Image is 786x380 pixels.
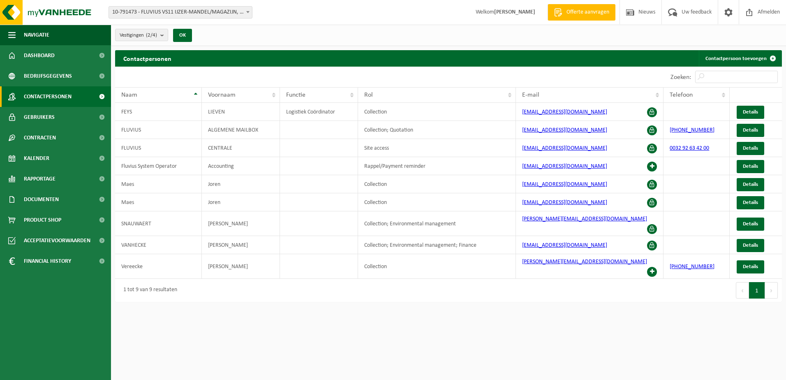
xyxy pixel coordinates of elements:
td: Fluvius System Operator [115,157,202,175]
span: Documenten [24,189,59,210]
span: Details [743,221,758,227]
td: [PERSON_NAME] [202,254,280,279]
a: Contactpersoon toevoegen [699,50,781,67]
td: Collection [358,175,516,193]
td: Vereecke [115,254,202,279]
span: Contactpersonen [24,86,72,107]
a: Details [737,178,764,191]
label: Zoeken: [670,74,691,81]
span: Details [743,200,758,205]
span: E-mail [522,92,539,98]
td: FLUVIUS [115,121,202,139]
span: Contracten [24,127,56,148]
span: Vestigingen [120,29,157,42]
span: 10-791473 - FLUVIUS VS11 IJZER-MANDEL/MAGAZIJN, KLANTENKANTOOR EN INFRA - IEPER [109,6,252,19]
td: Logistiek Coördinator [280,103,358,121]
span: Navigatie [24,25,49,45]
span: Bedrijfsgegevens [24,66,72,86]
a: [PERSON_NAME][EMAIL_ADDRESS][DOMAIN_NAME] [522,259,647,265]
td: Rappel/Payment reminder [358,157,516,175]
td: Collection; Environmental management [358,211,516,236]
count: (2/4) [146,32,157,38]
a: Details [737,124,764,137]
a: Details [737,196,764,209]
span: Dashboard [24,45,55,66]
span: Details [743,109,758,115]
a: [PERSON_NAME][EMAIL_ADDRESS][DOMAIN_NAME] [522,216,647,222]
span: Details [743,182,758,187]
td: SNAUWAERT [115,211,202,236]
span: Voornaam [208,92,236,98]
span: Offerte aanvragen [564,8,611,16]
td: LIEVEN [202,103,280,121]
td: [PERSON_NAME] [202,211,280,236]
td: Joren [202,175,280,193]
div: 1 tot 9 van 9 resultaten [119,283,177,298]
span: Rol [364,92,373,98]
a: Details [737,160,764,173]
span: Details [743,146,758,151]
td: VANHECKE [115,236,202,254]
button: 1 [749,282,765,299]
span: Details [743,264,758,269]
a: [EMAIL_ADDRESS][DOMAIN_NAME] [522,181,607,188]
a: Offerte aanvragen [548,4,615,21]
td: ALGEMENE MAILBOX [202,121,280,139]
td: Collection; Environmental management; Finance [358,236,516,254]
td: Site access [358,139,516,157]
td: Accounting [202,157,280,175]
h2: Contactpersonen [115,50,180,66]
span: 10-791473 - FLUVIUS VS11 IJZER-MANDEL/MAGAZIJN, KLANTENKANTOOR EN INFRA - IEPER [109,7,252,18]
a: [EMAIL_ADDRESS][DOMAIN_NAME] [522,199,607,206]
strong: [PERSON_NAME] [494,9,535,15]
td: CENTRALE [202,139,280,157]
span: Naam [121,92,137,98]
a: Details [737,106,764,119]
a: [EMAIL_ADDRESS][DOMAIN_NAME] [522,242,607,248]
td: Maes [115,193,202,211]
span: Product Shop [24,210,61,230]
button: Previous [736,282,749,299]
a: 0032 92 63 42 00 [670,145,709,151]
td: Collection [358,254,516,279]
span: Gebruikers [24,107,55,127]
td: Collection; Quotation [358,121,516,139]
button: Vestigingen(2/4) [115,29,168,41]
span: Acceptatievoorwaarden [24,230,90,251]
a: [EMAIL_ADDRESS][DOMAIN_NAME] [522,145,607,151]
span: Telefoon [670,92,693,98]
a: [EMAIL_ADDRESS][DOMAIN_NAME] [522,163,607,169]
td: Collection [358,193,516,211]
span: Details [743,243,758,248]
span: Details [743,164,758,169]
span: Financial History [24,251,71,271]
span: Details [743,127,758,133]
span: Functie [286,92,305,98]
a: [EMAIL_ADDRESS][DOMAIN_NAME] [522,109,607,115]
a: Details [737,142,764,155]
a: [EMAIL_ADDRESS][DOMAIN_NAME] [522,127,607,133]
span: Rapportage [24,169,55,189]
button: OK [173,29,192,42]
a: [PHONE_NUMBER] [670,264,714,270]
td: FLUVIUS [115,139,202,157]
td: [PERSON_NAME] [202,236,280,254]
span: Kalender [24,148,49,169]
a: [PHONE_NUMBER] [670,127,714,133]
button: Next [765,282,778,299]
a: Details [737,260,764,273]
a: Details [737,218,764,231]
td: Joren [202,193,280,211]
td: Collection [358,103,516,121]
td: FEYS [115,103,202,121]
td: Maes [115,175,202,193]
a: Details [737,239,764,252]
